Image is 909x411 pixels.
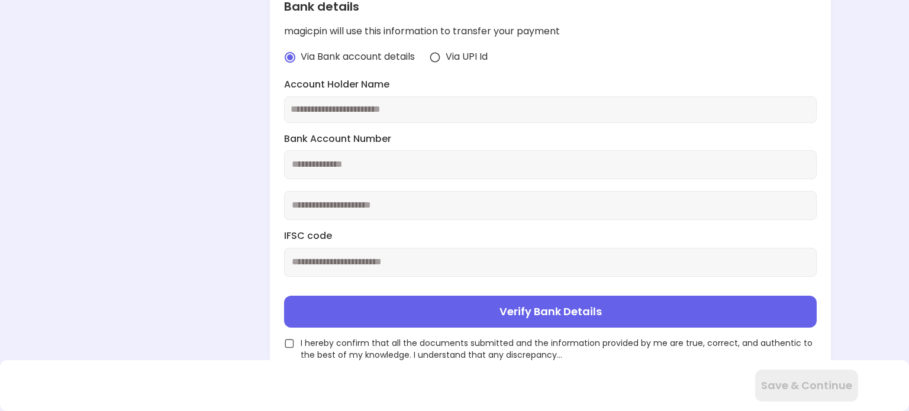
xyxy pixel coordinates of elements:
img: unchecked [284,338,295,349]
label: Bank Account Number [284,132,817,146]
span: Via Bank account details [301,50,415,64]
img: radio [284,51,296,63]
label: Account Holder Name [284,78,817,92]
img: radio [429,51,441,63]
label: IFSC code [284,229,817,243]
button: Verify Bank Details [284,296,817,328]
span: Via UPI Id [446,50,488,64]
div: magicpin will use this information to transfer your payment [284,25,817,38]
span: I hereby confirm that all the documents submitted and the information provided by me are true, co... [301,337,817,361]
button: Save & Continue [755,370,858,402]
